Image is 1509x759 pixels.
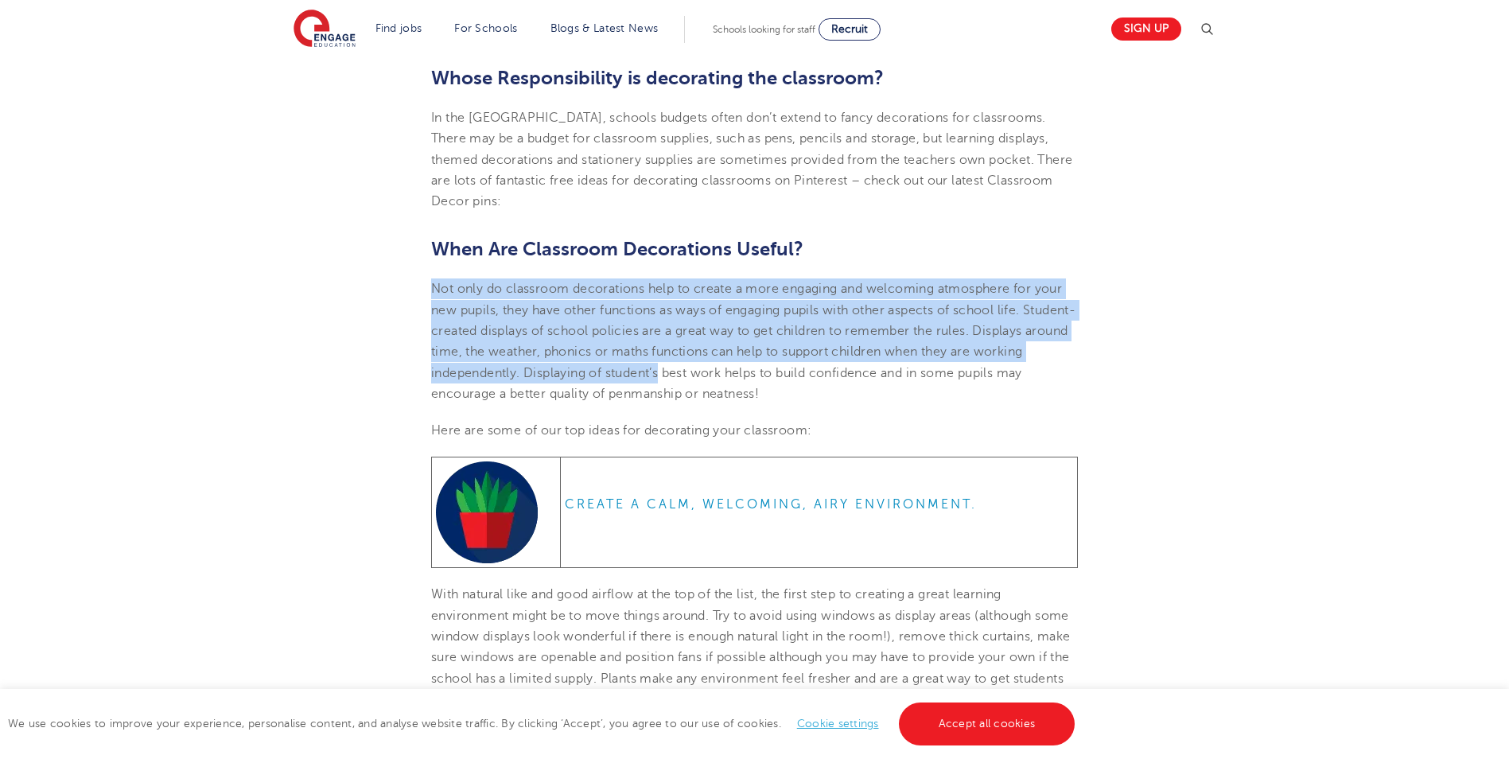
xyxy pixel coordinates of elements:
[431,64,1078,91] h2: Whose Responsibility is decorating the classroom?
[431,107,1078,212] p: In the [GEOGRAPHIC_DATA], schools budgets often don’t extend to fancy decorations for classrooms....
[550,22,659,34] a: Blogs & Latest News
[713,24,815,35] span: Schools looking for staff
[831,23,868,35] span: Recruit
[899,703,1075,745] a: Accept all cookies
[431,235,1078,263] h2: When Are Classroom Decorations Useful?
[565,496,1073,512] h6: Create a calm, welcoming, airy environment.
[8,718,1079,730] span: We use cookies to improve your experience, personalise content, and analyse website traffic. By c...
[431,584,1078,730] p: With natural like and good airflow at the top of the list, the first step to creating a great lea...
[375,22,422,34] a: Find jobs
[294,10,356,49] img: Engage Education
[431,420,1078,441] p: Here are some of our top ideas for decorating your classroom:
[454,22,517,34] a: For Schools
[1111,18,1181,41] a: Sign up
[819,18,881,41] a: Recruit
[431,278,1078,404] p: Not only do classroom decorations help to create a more engaging and welcoming atmosphere for you...
[797,718,879,730] a: Cookie settings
